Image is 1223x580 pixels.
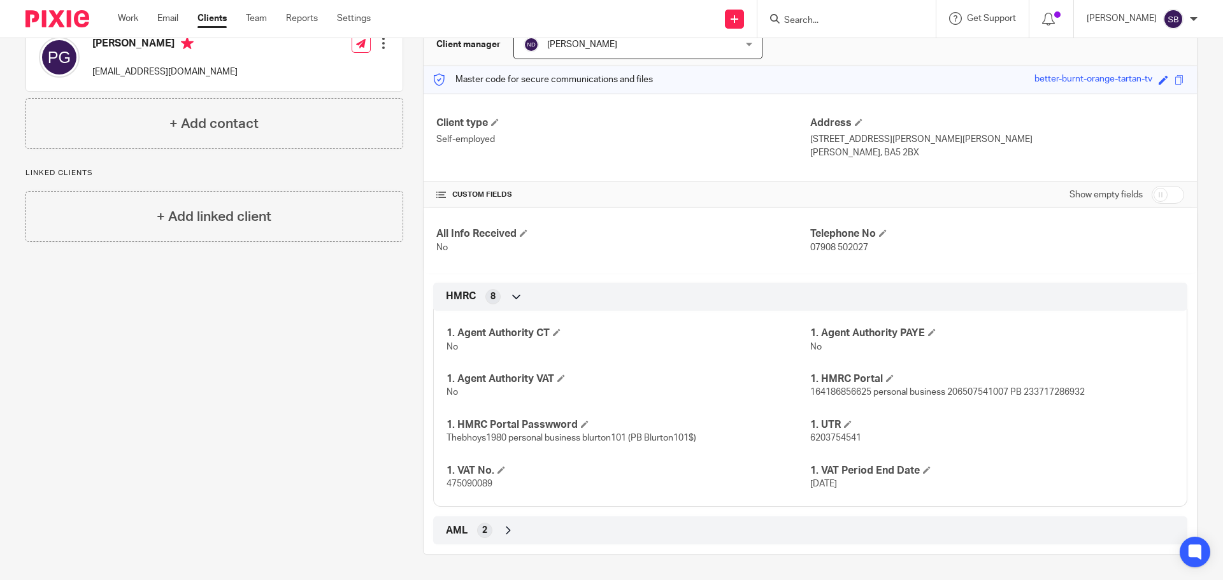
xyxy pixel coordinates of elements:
[967,14,1016,23] span: Get Support
[447,479,492,488] span: 475090089
[810,388,1085,397] span: 164186856625 personal business 206507541007 PB 233717286932
[169,114,259,134] h4: + Add contact
[92,66,238,78] p: [EMAIL_ADDRESS][DOMAIN_NAME]
[490,290,496,303] span: 8
[810,343,822,351] span: No
[436,38,501,51] h3: Client manager
[810,133,1184,146] p: [STREET_ADDRESS][PERSON_NAME][PERSON_NAME]
[524,37,539,52] img: svg%3E
[810,327,1174,340] h4: 1. Agent Authority PAYE
[810,479,837,488] span: [DATE]
[157,12,178,25] a: Email
[810,418,1174,432] h4: 1. UTR
[446,524,468,537] span: AML
[447,464,810,477] h4: 1. VAT No.
[286,12,318,25] a: Reports
[1034,73,1152,87] div: better-burnt-orange-tartan-tv
[436,133,810,146] p: Self-employed
[810,117,1184,130] h4: Address
[197,12,227,25] a: Clients
[157,207,271,227] h4: + Add linked client
[810,243,868,252] span: 07908 502027
[436,227,810,241] h4: All Info Received
[1087,12,1157,25] p: [PERSON_NAME]
[433,73,653,86] p: Master code for secure communications and files
[436,243,448,252] span: No
[436,190,810,200] h4: CUSTOM FIELDS
[25,10,89,27] img: Pixie
[447,327,810,340] h4: 1. Agent Authority CT
[25,168,403,178] p: Linked clients
[92,37,238,53] h4: [PERSON_NAME]
[783,15,898,27] input: Search
[337,12,371,25] a: Settings
[810,227,1184,241] h4: Telephone No
[810,434,861,442] span: 6203754541
[181,37,194,50] i: Primary
[810,146,1184,159] p: [PERSON_NAME], BA5 2BX
[447,418,810,432] h4: 1. HMRC Portal Passwword
[1163,9,1184,29] img: svg%3E
[547,40,617,49] span: [PERSON_NAME]
[447,372,810,386] h4: 1. Agent Authority VAT
[447,388,458,397] span: No
[810,464,1174,477] h4: 1. VAT Period End Date
[39,37,80,78] img: svg%3E
[482,524,487,537] span: 2
[246,12,267,25] a: Team
[447,343,458,351] span: No
[810,372,1174,386] h4: 1. HMRC Portal
[118,12,138,25] a: Work
[1069,188,1143,201] label: Show empty fields
[446,290,476,303] span: HMRC
[436,117,810,130] h4: Client type
[447,434,696,442] span: Thebhoys1980 personal business blurton101 (PB Blurton101$)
